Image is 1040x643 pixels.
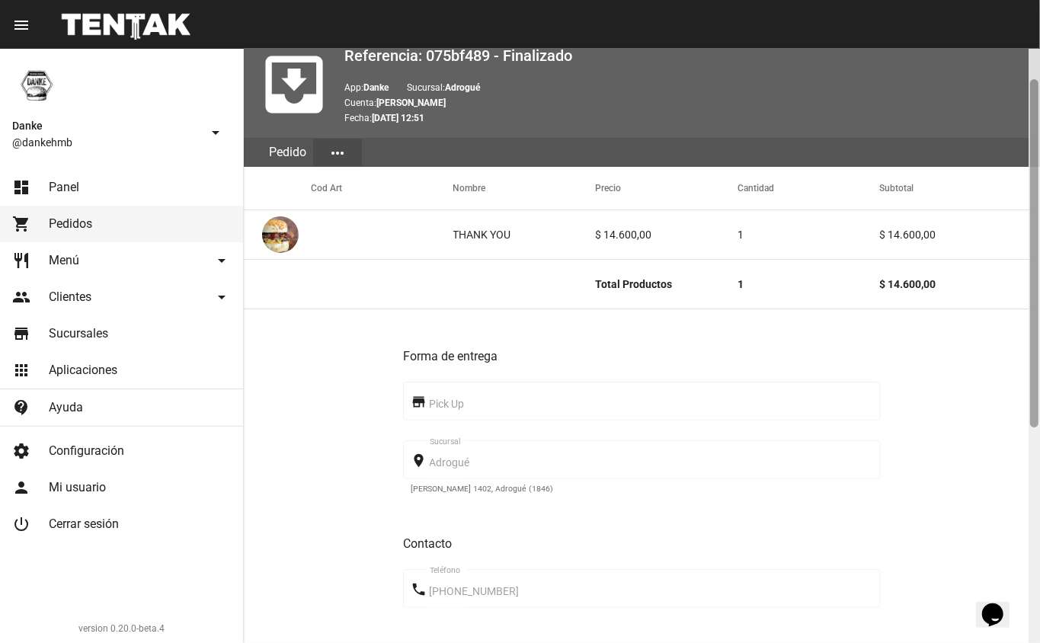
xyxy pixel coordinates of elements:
[12,621,231,636] div: version 0.20.0-beta.4
[213,288,231,306] mat-icon: arrow_drop_down
[262,216,299,253] img: 48a15a04-7897-44e6-b345-df5d36d107ba.png
[12,442,30,460] mat-icon: settings
[256,46,332,123] mat-icon: move_to_inbox
[376,98,446,108] b: [PERSON_NAME]
[12,325,30,343] mat-icon: store
[12,178,30,197] mat-icon: dashboard
[403,533,881,555] h3: Contacto
[206,123,225,142] mat-icon: arrow_drop_down
[49,443,124,459] span: Configuración
[213,251,231,270] mat-icon: arrow_drop_down
[411,452,430,470] mat-icon: place
[344,95,1028,110] p: Cuenta:
[49,480,106,495] span: Mi usuario
[328,144,347,162] mat-icon: more_horiz
[12,117,200,135] span: Danke
[12,288,30,306] mat-icon: people
[411,393,430,411] mat-icon: store
[738,260,880,309] mat-cell: 1
[453,167,596,210] mat-header-cell: Nombre
[49,290,91,305] span: Clientes
[879,167,1040,210] mat-header-cell: Subtotal
[12,515,30,533] mat-icon: power_settings_new
[313,139,362,166] button: Elegir sección
[445,82,480,93] b: Adrogué
[344,43,1028,68] h2: Referencia: 075bf489 - Finalizado
[976,582,1025,628] iframe: chat widget
[344,80,1028,95] p: App: Sucursal:
[411,581,430,599] mat-icon: phone
[411,485,554,494] mat-hint: [PERSON_NAME] 1402, Adrogué (1846)
[49,253,79,268] span: Menú
[49,400,83,415] span: Ayuda
[738,167,880,210] mat-header-cell: Cantidad
[738,210,880,259] mat-cell: 1
[372,113,424,123] b: [DATE] 12:51
[49,363,117,378] span: Aplicaciones
[49,517,119,532] span: Cerrar sesión
[879,260,1040,309] mat-cell: $ 14.600,00
[49,216,92,232] span: Pedidos
[12,361,30,379] mat-icon: apps
[453,227,511,242] div: THANK YOU
[12,61,61,110] img: 1d4517d0-56da-456b-81f5-6111ccf01445.png
[12,135,200,150] span: @dankehmb
[403,346,881,367] h3: Forma de entrega
[12,16,30,34] mat-icon: menu
[595,167,738,210] mat-header-cell: Precio
[12,398,30,417] mat-icon: contact_support
[595,210,738,259] mat-cell: $ 14.600,00
[262,138,313,167] div: Pedido
[12,251,30,270] mat-icon: restaurant
[12,478,30,497] mat-icon: person
[12,215,30,233] mat-icon: shopping_cart
[879,210,1040,259] mat-cell: $ 14.600,00
[344,110,1028,126] p: Fecha:
[49,326,108,341] span: Sucursales
[311,167,453,210] mat-header-cell: Cod Art
[49,180,79,195] span: Panel
[363,82,389,93] b: Danke
[595,260,738,309] mat-cell: Total Productos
